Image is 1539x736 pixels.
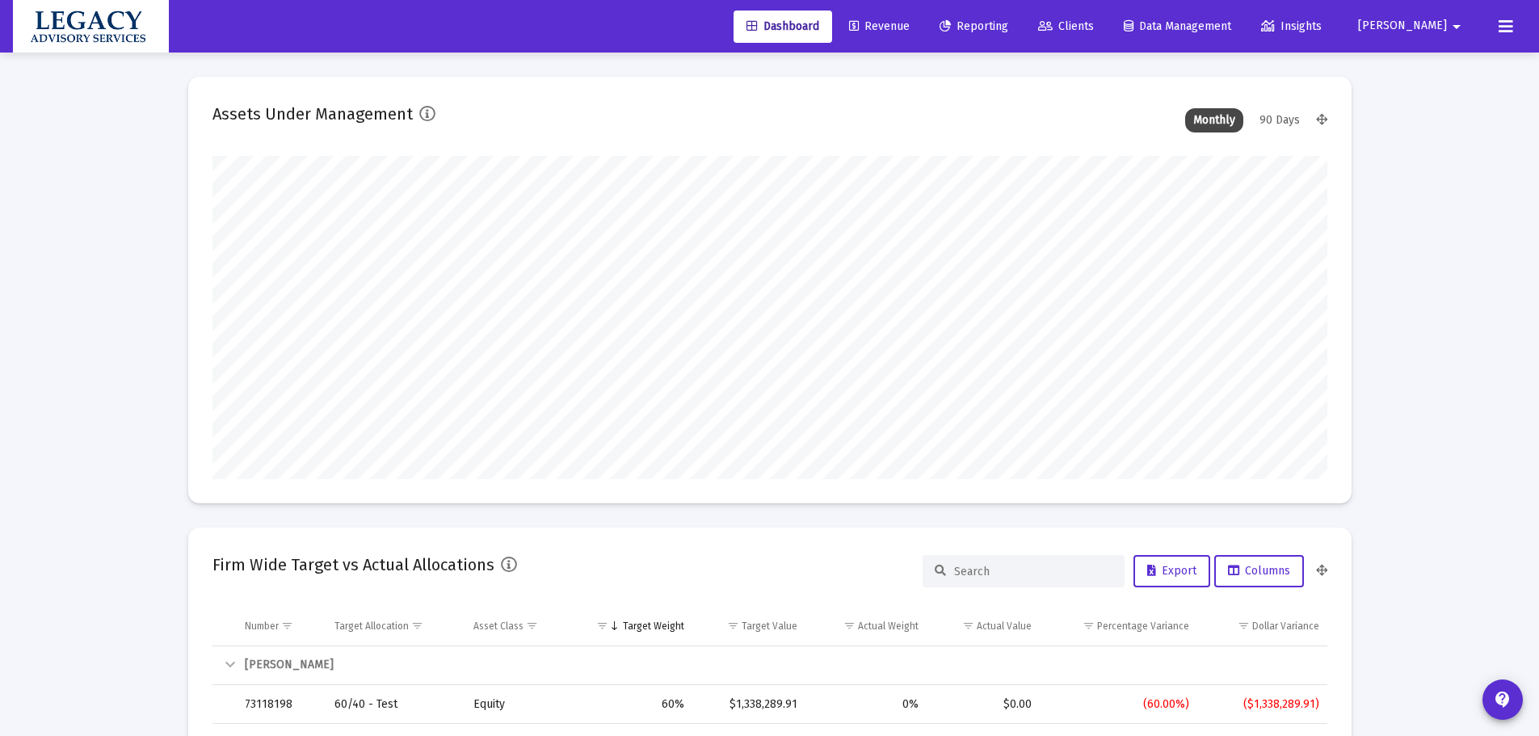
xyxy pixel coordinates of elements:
span: Show filter options for column 'Target Value' [727,620,739,632]
span: Reporting [940,19,1008,33]
h2: Assets Under Management [212,101,413,127]
div: Actual Weight [858,620,919,633]
td: Column Dollar Variance [1197,607,1327,646]
span: Clients [1038,19,1094,33]
div: $0.00 [935,696,1032,713]
td: Collapse [212,646,237,685]
a: Dashboard [734,11,832,43]
h2: Firm Wide Target vs Actual Allocations [212,552,494,578]
div: Target Allocation [334,620,409,633]
img: Dashboard [25,11,157,43]
td: Column Actual Value [927,607,1040,646]
div: Monthly [1185,108,1243,132]
span: Dashboard [746,19,819,33]
span: Show filter options for column 'Target Allocation' [411,620,423,632]
td: Column Actual Weight [805,607,927,646]
span: Show filter options for column 'Dollar Variance' [1238,620,1250,632]
input: Search [954,565,1112,578]
span: Show filter options for column 'Actual Value' [962,620,974,632]
mat-icon: contact_support [1493,690,1512,709]
div: Dollar Variance [1252,620,1319,633]
div: [PERSON_NAME] [245,657,1319,673]
button: Columns [1214,555,1304,587]
td: Column Percentage Variance [1040,607,1197,646]
div: ($1,338,289.91) [1205,696,1319,713]
div: Target Weight [623,620,684,633]
td: Column Target Weight [571,607,692,646]
span: Show filter options for column 'Percentage Variance' [1083,620,1095,632]
td: 60/40 - Test [326,685,465,724]
mat-icon: arrow_drop_down [1447,11,1466,43]
div: $1,338,289.91 [700,696,797,713]
div: Percentage Variance [1097,620,1189,633]
div: Number [245,620,279,633]
a: Insights [1248,11,1335,43]
div: Actual Value [977,620,1032,633]
td: Column Number [237,607,326,646]
a: Data Management [1111,11,1244,43]
div: Target Value [742,620,797,633]
span: Show filter options for column 'Asset Class' [526,620,538,632]
span: Data Management [1124,19,1231,33]
div: 60% [579,696,684,713]
td: Column Target Value [692,607,805,646]
span: Export [1147,564,1196,578]
div: 90 Days [1251,108,1308,132]
button: [PERSON_NAME] [1339,10,1486,42]
div: Asset Class [473,620,524,633]
a: Reporting [927,11,1021,43]
button: Export [1133,555,1210,587]
td: Equity [465,685,571,724]
span: Insights [1261,19,1322,33]
a: Clients [1025,11,1107,43]
div: (60.00%) [1048,696,1189,713]
span: Show filter options for column 'Actual Weight' [843,620,856,632]
a: Revenue [836,11,923,43]
div: 0% [814,696,919,713]
span: Show filter options for column 'Target Weight' [596,620,608,632]
span: Revenue [849,19,910,33]
span: [PERSON_NAME] [1358,19,1447,33]
span: Columns [1228,564,1290,578]
td: Column Target Allocation [326,607,465,646]
span: Show filter options for column 'Number' [281,620,293,632]
td: Column Asset Class [465,607,571,646]
td: 73118198 [237,685,326,724]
